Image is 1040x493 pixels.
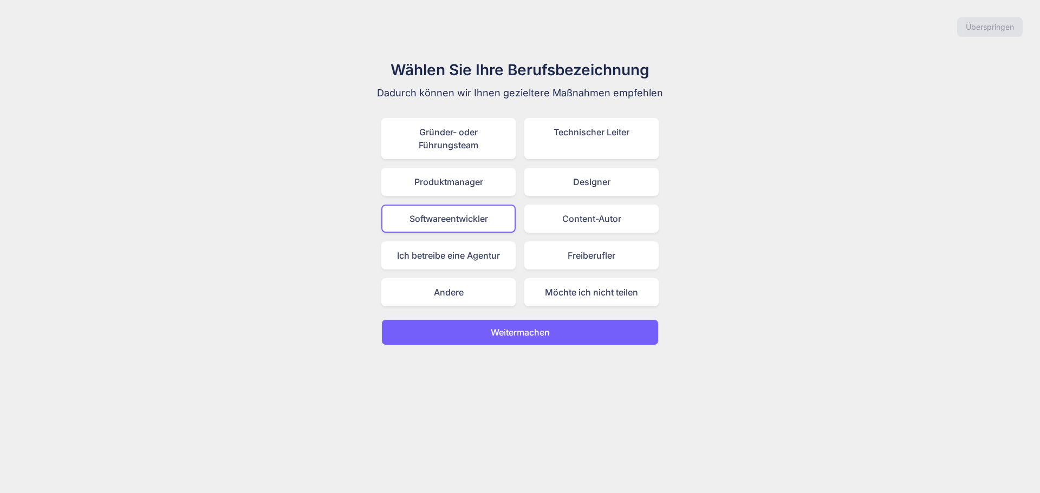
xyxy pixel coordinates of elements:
[568,250,615,261] font: Freiberufler
[409,213,488,224] font: Softwareentwickler
[491,327,550,338] font: Weitermachen
[377,87,663,98] font: Dadurch können wir Ihnen gezieltere Maßnahmen empfehlen
[381,319,659,345] button: Weitermachen
[545,287,638,298] font: Möchte ich nicht teilen
[554,127,629,137] font: Technischer Leiter
[957,17,1023,37] button: Überspringen
[562,213,621,224] font: Content-Autor
[573,176,610,187] font: Designer
[434,287,464,298] font: Andere
[397,250,500,261] font: Ich betreibe eine Agentur
[391,61,649,79] font: Wählen Sie Ihre Berufsbezeichnung
[966,22,1014,31] font: Überspringen
[419,127,478,150] font: Gründer- oder Führungsteam
[414,176,483,187] font: Produktmanager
